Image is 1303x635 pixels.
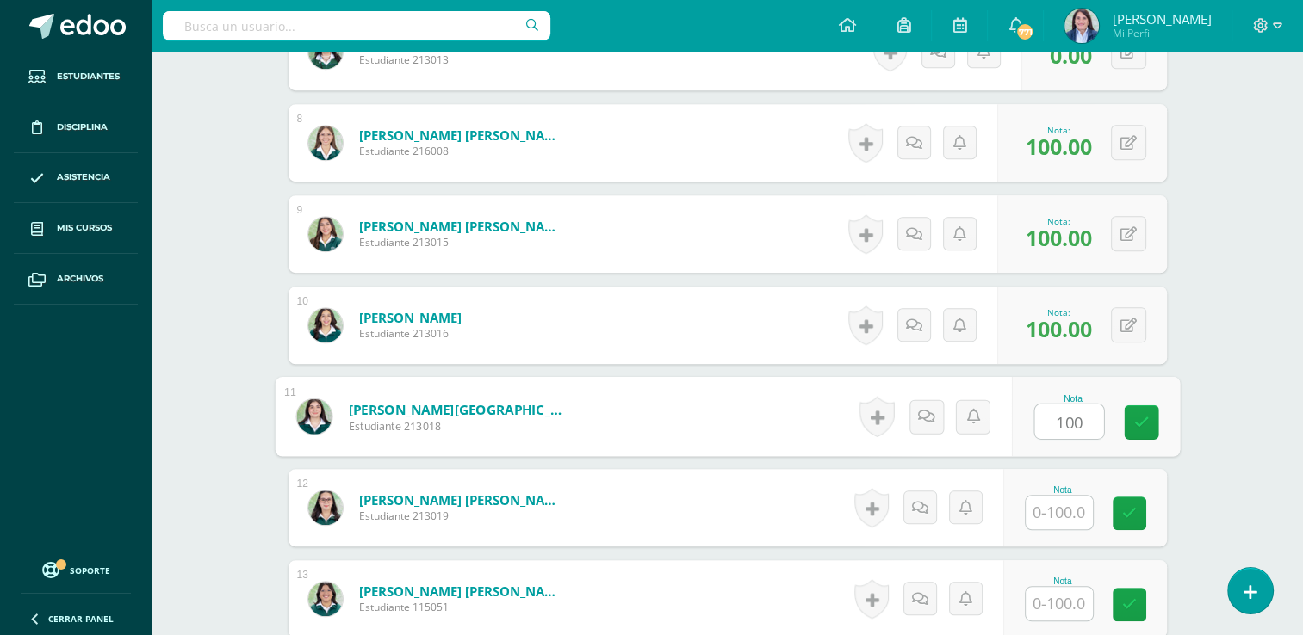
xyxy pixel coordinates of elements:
span: Estudiante 115051 [359,600,566,614]
span: Archivos [57,272,103,286]
span: Estudiante 213013 [359,52,566,67]
a: Asistencia [14,153,138,204]
img: d477a1c2d131b93d112cd31d26bdb099.png [308,582,343,616]
a: Archivos [14,254,138,305]
span: Estudiante 213019 [359,509,566,523]
span: 100.00 [1026,314,1092,343]
div: Nota: [1026,306,1092,318]
input: Busca un usuario... [163,11,550,40]
img: fafa118916f6c6f6b8e7257dbbebbef6.png [308,126,343,160]
span: Asistencia [57,170,110,184]
img: 4935db1020889ec8a770b94a1ae4485b.png [296,398,332,434]
a: Mis cursos [14,203,138,254]
span: Estudiante 213016 [359,326,462,341]
div: Nota [1025,576,1101,586]
a: [PERSON_NAME][GEOGRAPHIC_DATA] [348,400,561,418]
a: [PERSON_NAME] [PERSON_NAME] [359,218,566,235]
a: Disciplina [14,102,138,153]
img: 19fd57cbccd203f7a017b6ab33572914.png [308,308,343,342]
span: Estudiante 216008 [359,144,566,158]
a: [PERSON_NAME] [359,309,462,326]
img: 7189dd0a2475061f524ba7af0511f049.png [1064,9,1099,43]
span: 771 [1015,22,1034,41]
div: Nota: [1026,215,1092,227]
span: Disciplina [57,120,108,134]
img: 97d656e0d06987dbc5eea289767d4e49.png [308,490,343,525]
input: 0-100.0 [1026,496,1093,529]
span: Estudiante 213015 [359,235,566,250]
span: Soporte [70,564,110,576]
span: Estudiante 213018 [348,418,561,434]
input: 0-100.0 [1026,587,1093,620]
div: Nota: [1026,124,1092,136]
span: 0.00 [1050,40,1092,70]
img: ea6d7a569315e04fcb51966ee626d591.png [308,217,343,251]
span: Estudiantes [57,70,120,83]
div: Nota [1025,485,1101,495]
span: Mis cursos [57,221,112,235]
a: [PERSON_NAME] [PERSON_NAME] [359,491,566,509]
span: 100.00 [1026,223,1092,252]
a: Estudiantes [14,52,138,102]
a: [PERSON_NAME] [PERSON_NAME] [359,126,566,144]
span: 100.00 [1026,132,1092,161]
div: Nota [1033,393,1112,403]
span: [PERSON_NAME] [1112,10,1211,28]
input: 0-100.0 [1034,404,1103,439]
a: Soporte [21,558,131,581]
a: [PERSON_NAME] [PERSON_NAME] [359,583,566,600]
span: Cerrar panel [48,613,114,625]
span: Mi Perfil [1112,26,1211,40]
